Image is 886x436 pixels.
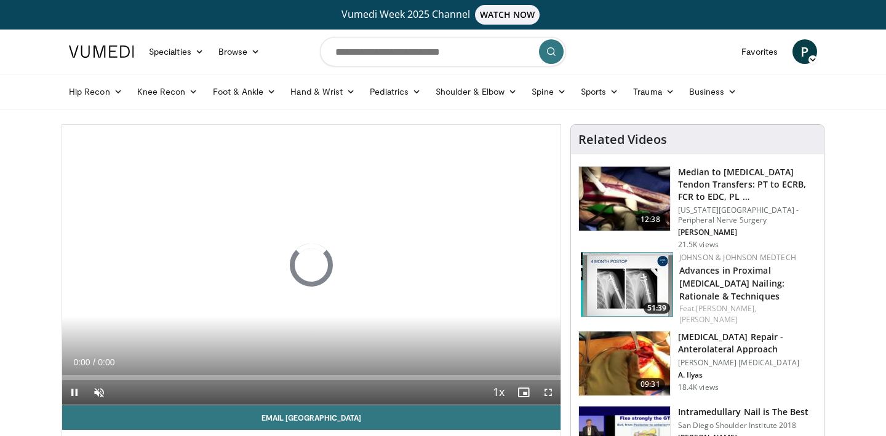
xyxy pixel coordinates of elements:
[679,303,814,325] div: Feat.
[206,79,284,104] a: Foot & Ankle
[578,331,816,396] a: 09:31 [MEDICAL_DATA] Repair - Anterolateral Approach [PERSON_NAME] [MEDICAL_DATA] A. Ilyas 18.4K ...
[142,39,211,64] a: Specialties
[626,79,682,104] a: Trauma
[678,421,809,430] p: San Diego Shoulder Institute 2018
[73,357,90,367] span: 0:00
[475,5,540,25] span: WATCH NOW
[678,205,816,225] p: [US_STATE][GEOGRAPHIC_DATA] - Peripheral Nerve Surgery
[536,380,561,405] button: Fullscreen
[130,79,206,104] a: Knee Recon
[696,303,756,314] a: [PERSON_NAME],
[644,303,670,314] span: 51:39
[71,5,815,25] a: Vumedi Week 2025 ChannelWATCH NOW
[283,79,362,104] a: Hand & Wrist
[362,79,428,104] a: Pediatrics
[734,39,785,64] a: Favorites
[678,166,816,203] h3: Median to [MEDICAL_DATA] Tendon Transfers: PT to ECRB, FCR to EDC, PL …
[792,39,817,64] a: P
[87,380,111,405] button: Unmute
[579,331,670,395] img: fd3b349a-9860-460e-a03a-0db36c4d1252.150x105_q85_crop-smart_upscale.jpg
[636,213,665,226] span: 12:38
[678,358,816,368] p: [PERSON_NAME] [MEDICAL_DATA]
[69,46,134,58] img: VuMedi Logo
[682,79,744,104] a: Business
[93,357,95,367] span: /
[62,79,130,104] a: Hip Recon
[678,228,816,237] p: [PERSON_NAME]
[679,314,738,325] a: [PERSON_NAME]
[678,240,719,250] p: 21.5K views
[578,132,667,147] h4: Related Videos
[62,380,87,405] button: Pause
[679,264,784,302] a: Advances in Proximal [MEDICAL_DATA] Nailing: Rationale & Techniques
[578,166,816,250] a: 12:38 Median to [MEDICAL_DATA] Tendon Transfers: PT to ECRB, FCR to EDC, PL … [US_STATE][GEOGRAPH...
[487,380,511,405] button: Playback Rate
[573,79,626,104] a: Sports
[636,378,665,390] span: 09:31
[678,370,816,380] p: A. Ilyas
[581,252,673,317] a: 51:39
[211,39,268,64] a: Browse
[581,252,673,317] img: 51c79e9b-08d2-4aa9-9189-000d819e3bdb.150x105_q85_crop-smart_upscale.jpg
[678,406,809,418] h3: Intramedullary Nail is The Best
[679,252,796,263] a: Johnson & Johnson MedTech
[62,375,561,380] div: Progress Bar
[428,79,524,104] a: Shoulder & Elbow
[62,405,561,430] a: Email [GEOGRAPHIC_DATA]
[511,380,536,405] button: Enable picture-in-picture mode
[62,125,561,405] video-js: Video Player
[678,382,719,392] p: 18.4K views
[98,357,114,367] span: 0:00
[320,37,566,66] input: Search topics, interventions
[678,331,816,355] h3: [MEDICAL_DATA] Repair - Anterolateral Approach
[579,167,670,231] img: 304908_0001_1.png.150x105_q85_crop-smart_upscale.jpg
[524,79,573,104] a: Spine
